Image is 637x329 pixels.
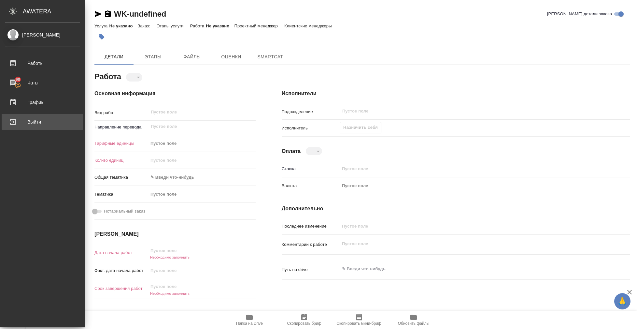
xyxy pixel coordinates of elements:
p: Тарифные единицы [94,140,148,147]
button: Добавить тэг [94,30,109,44]
p: Проектный менеджер [234,23,279,28]
div: AWATERA [23,5,85,18]
p: Срок завершения работ [94,285,148,292]
a: Выйти [2,114,83,130]
input: Пустое поле [148,282,205,291]
p: Подразделение [282,109,340,115]
span: Папка на Drive [236,321,263,326]
input: Пустое поле [148,246,205,255]
span: Обновить файлы [398,321,430,326]
p: Тематика [94,191,148,198]
h4: [PERSON_NAME] [94,230,256,238]
p: Факт. дата начала работ [94,267,148,274]
span: Скопировать бриф [287,321,321,326]
input: Пустое поле [148,308,205,317]
p: Последнее изменение [282,223,340,230]
input: Пустое поле [340,164,601,173]
input: Пустое поле [148,266,205,275]
input: Пустое поле [340,221,601,231]
button: Скопировать ссылку для ЯМессенджера [94,10,102,18]
p: Путь на drive [282,266,340,273]
h2: Работа [94,70,121,82]
p: Кол-во единиц [94,157,148,164]
div: Пустое поле [342,183,593,189]
h4: Исполнители [282,90,630,97]
span: Файлы [177,53,208,61]
span: Оценки [216,53,247,61]
span: Нотариальный заказ [104,208,145,215]
p: Заказ: [137,23,151,28]
div: Выйти [5,117,80,127]
span: SmartCat [255,53,286,61]
span: Этапы [137,53,169,61]
span: 90 [12,76,24,83]
p: Ставка [282,166,340,172]
p: Вид работ [94,110,148,116]
div: [PERSON_NAME] [5,31,80,38]
p: Клиентские менеджеры [284,23,333,28]
h6: Необходимо заполнить [148,292,256,295]
div: Пустое поле [150,140,248,147]
a: WK-undefined [114,9,166,18]
input: Пустое поле [342,107,586,115]
h4: Дополнительно [282,205,630,213]
button: Скопировать мини-бриф [332,311,386,329]
p: Направление перевода [94,124,148,130]
button: Скопировать бриф [277,311,332,329]
button: Папка на Drive [222,311,277,329]
button: Обновить файлы [386,311,441,329]
div: ​ [126,73,142,81]
input: Пустое поле [148,156,256,165]
a: 90Чаты [2,75,83,91]
p: Работа [190,23,206,28]
div: Работы [5,58,80,68]
a: Работы [2,55,83,71]
div: ✎ Введи что-нибудь [150,174,248,181]
a: График [2,94,83,111]
p: Дата начала работ [94,249,148,256]
span: 🙏 [617,294,628,308]
div: Пустое поле [150,191,248,198]
h6: Необходимо заполнить [148,255,256,259]
p: Этапы услуги [157,23,185,28]
div: Чаты [5,78,80,88]
h4: Оплата [282,147,301,155]
button: Скопировать ссылку [104,10,112,18]
button: 🙏 [614,293,630,309]
p: Общая тематика [94,174,148,181]
input: Пустое поле [150,123,240,130]
span: Скопировать мини-бриф [336,321,381,326]
p: Факт. срок заверш. работ [94,309,148,316]
p: Исполнитель [282,125,340,131]
span: Детали [98,53,130,61]
h4: Основная информация [94,90,256,97]
div: ✎ Введи что-нибудь [148,172,256,183]
p: Комментарий к работе [282,241,340,248]
span: [PERSON_NAME] детали заказа [547,11,612,17]
div: Пустое поле [148,138,256,149]
p: Не указано [109,23,137,28]
div: График [5,97,80,107]
div: ​ [306,147,322,155]
p: Валюта [282,183,340,189]
p: Не указано [206,23,234,28]
div: Пустое поле [148,189,256,200]
div: Пустое поле [340,180,601,191]
p: Услуга [94,23,109,28]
